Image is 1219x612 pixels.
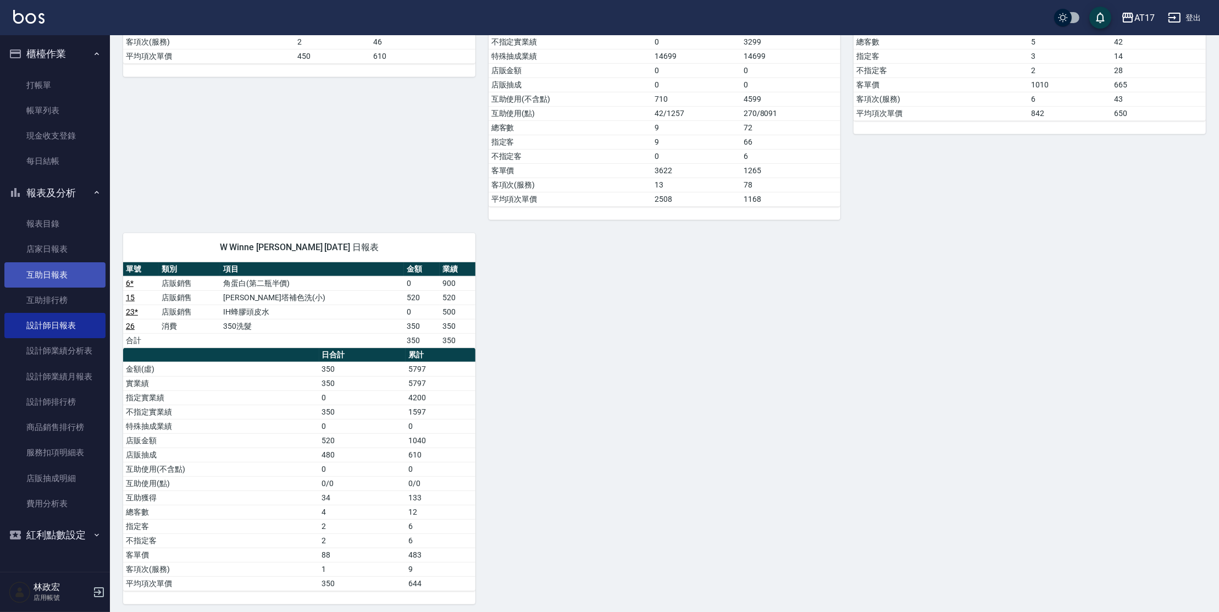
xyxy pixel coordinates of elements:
[489,78,652,92] td: 店販抽成
[741,149,840,163] td: 6
[123,548,319,562] td: 客單價
[159,319,220,333] td: 消費
[34,582,90,593] h5: 林政宏
[123,262,475,348] table: a dense table
[404,262,440,277] th: 金額
[319,519,406,533] td: 2
[652,120,741,135] td: 9
[4,262,106,288] a: 互助日報表
[854,106,1028,120] td: 平均項次單價
[741,35,840,49] td: 3299
[489,135,652,149] td: 指定客
[741,63,840,78] td: 0
[406,448,475,462] td: 610
[123,576,319,591] td: 平均項次單價
[489,92,652,106] td: 互助使用(不含點)
[4,338,106,363] a: 設計師業績分析表
[319,505,406,519] td: 4
[4,40,106,68] button: 櫃檯作業
[404,290,440,305] td: 520
[406,548,475,562] td: 483
[1111,63,1206,78] td: 28
[319,362,406,376] td: 350
[159,305,220,319] td: 店販銷售
[123,433,319,448] td: 店販金額
[4,389,106,415] a: 設計師排行榜
[220,305,404,319] td: IH蜂膠頭皮水
[741,49,840,63] td: 14699
[4,98,106,123] a: 帳單列表
[123,419,319,433] td: 特殊抽成業績
[404,319,440,333] td: 350
[1111,92,1206,106] td: 43
[404,276,440,290] td: 0
[123,405,319,419] td: 不指定實業績
[123,262,159,277] th: 單號
[489,35,652,49] td: 不指定實業績
[489,63,652,78] td: 店販金額
[854,35,1028,49] td: 總客數
[123,376,319,390] td: 實業績
[854,49,1028,63] td: 指定客
[741,92,840,106] td: 4599
[123,490,319,505] td: 互助獲得
[123,362,319,376] td: 金額(虛)
[741,78,840,92] td: 0
[4,491,106,516] a: 費用分析表
[4,313,106,338] a: 設計師日報表
[159,262,220,277] th: 類別
[126,293,135,302] a: 15
[1028,106,1111,120] td: 842
[854,63,1028,78] td: 不指定客
[4,288,106,313] a: 互助排行榜
[652,78,741,92] td: 0
[123,505,319,519] td: 總客數
[406,562,475,576] td: 9
[4,364,106,389] a: 設計師業績月報表
[1028,63,1111,78] td: 2
[319,348,406,362] th: 日合計
[319,419,406,433] td: 0
[406,462,475,476] td: 0
[4,466,106,491] a: 店販抽成明細
[1134,11,1155,25] div: AT17
[741,106,840,120] td: 270/8091
[440,262,475,277] th: 業績
[489,106,652,120] td: 互助使用(點)
[741,120,840,135] td: 72
[489,149,652,163] td: 不指定客
[406,376,475,390] td: 5797
[319,433,406,448] td: 520
[123,390,319,405] td: 指定實業績
[1163,8,1206,28] button: 登出
[34,593,90,603] p: 店用帳號
[489,49,652,63] td: 特殊抽成業績
[1111,78,1206,92] td: 665
[4,148,106,174] a: 每日結帳
[1028,35,1111,49] td: 5
[159,290,220,305] td: 店販銷售
[652,192,741,206] td: 2508
[136,242,462,253] span: W Winne [PERSON_NAME] [DATE] 日報表
[406,519,475,533] td: 6
[406,362,475,376] td: 5797
[489,178,652,192] td: 客項次(服務)
[4,521,106,549] button: 紅利點數設定
[123,562,319,576] td: 客項次(服務)
[440,333,475,348] td: 350
[123,462,319,476] td: 互助使用(不含點)
[489,192,652,206] td: 平均項次單價
[652,49,741,63] td: 14699
[1089,7,1111,29] button: save
[123,49,295,63] td: 平均項次單價
[319,533,406,548] td: 2
[489,163,652,178] td: 客單價
[406,490,475,505] td: 133
[370,35,475,49] td: 46
[404,333,440,348] td: 350
[9,581,31,603] img: Person
[406,505,475,519] td: 12
[4,73,106,98] a: 打帳單
[220,290,404,305] td: [PERSON_NAME]塔補色洗(小)
[741,163,840,178] td: 1265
